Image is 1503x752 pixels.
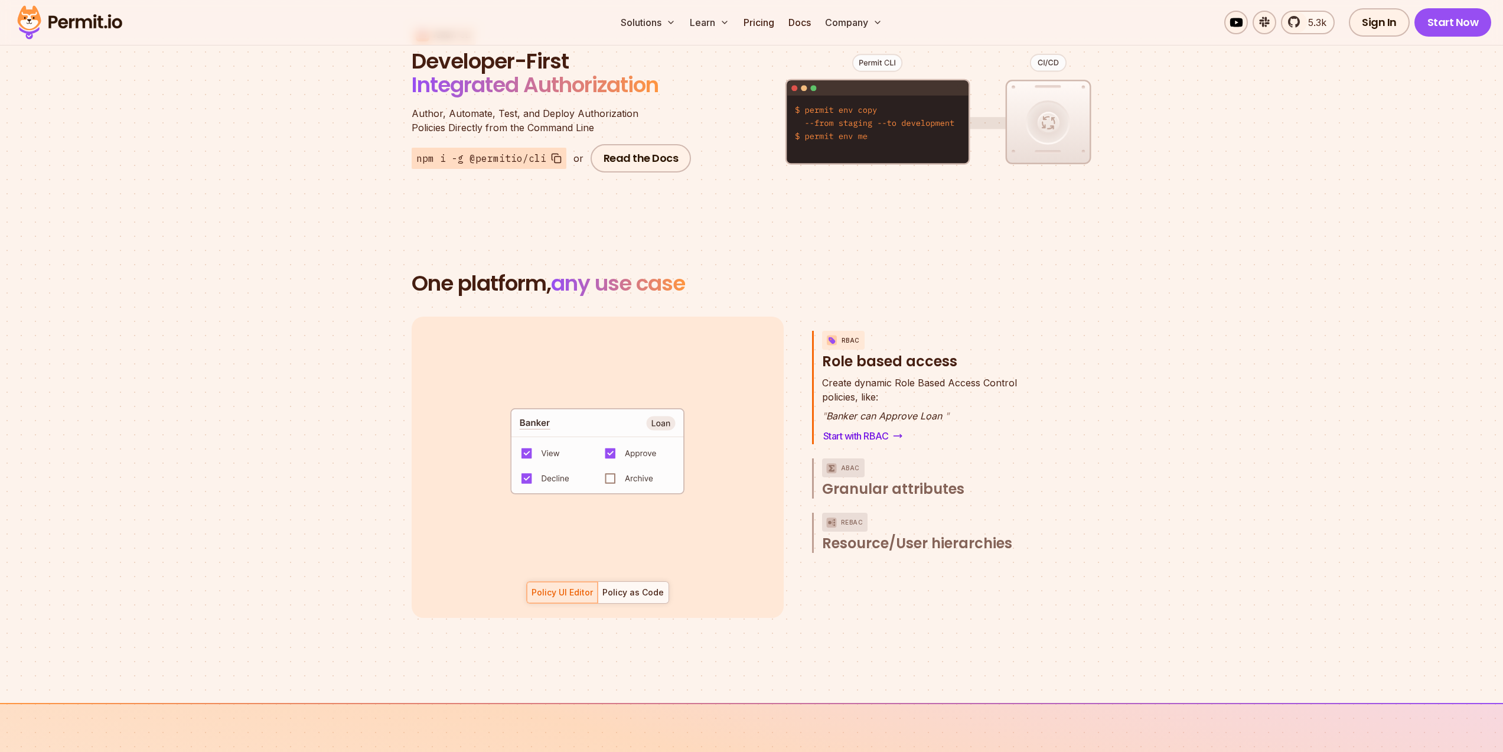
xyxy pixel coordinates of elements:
p: ReBAC [841,513,863,532]
div: Policy as Code [602,587,664,598]
p: ABAC [841,458,860,477]
span: any use case [551,268,685,298]
img: Permit logo [12,2,128,43]
div: or [573,151,583,165]
button: npm i -g @permitio/cli [412,148,566,169]
a: 5.3k [1281,11,1335,34]
button: ABACGranular attributes [822,458,1042,499]
span: Developer-First [412,50,695,73]
span: Author, Automate, Test, and Deploy Authorization [412,106,695,121]
span: " [945,410,949,422]
button: Learn [685,11,734,34]
button: Company [820,11,887,34]
span: Integrated Authorization [412,70,658,100]
span: 5.3k [1301,15,1326,30]
span: Granular attributes [822,480,964,499]
a: Sign In [1349,8,1410,37]
div: RBACRole based access [822,376,1042,444]
a: Start with RBAC [822,428,904,444]
span: npm i -g @permitio/cli [416,151,546,165]
a: Docs [784,11,816,34]
a: Start Now [1414,8,1492,37]
span: " [822,410,826,422]
button: Solutions [616,11,680,34]
h2: One platform, [412,272,1092,295]
a: Read the Docs [591,144,692,172]
span: Resource/User hierarchies [822,534,1012,553]
a: Pricing [739,11,779,34]
span: Create dynamic Role Based Access Control [822,376,1017,390]
button: ReBACResource/User hierarchies [822,513,1042,553]
p: policies, like: [822,376,1017,404]
p: Policies Directly from the Command Line [412,106,695,135]
p: Banker can Approve Loan [822,409,1017,423]
button: Policy as Code [598,581,669,604]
